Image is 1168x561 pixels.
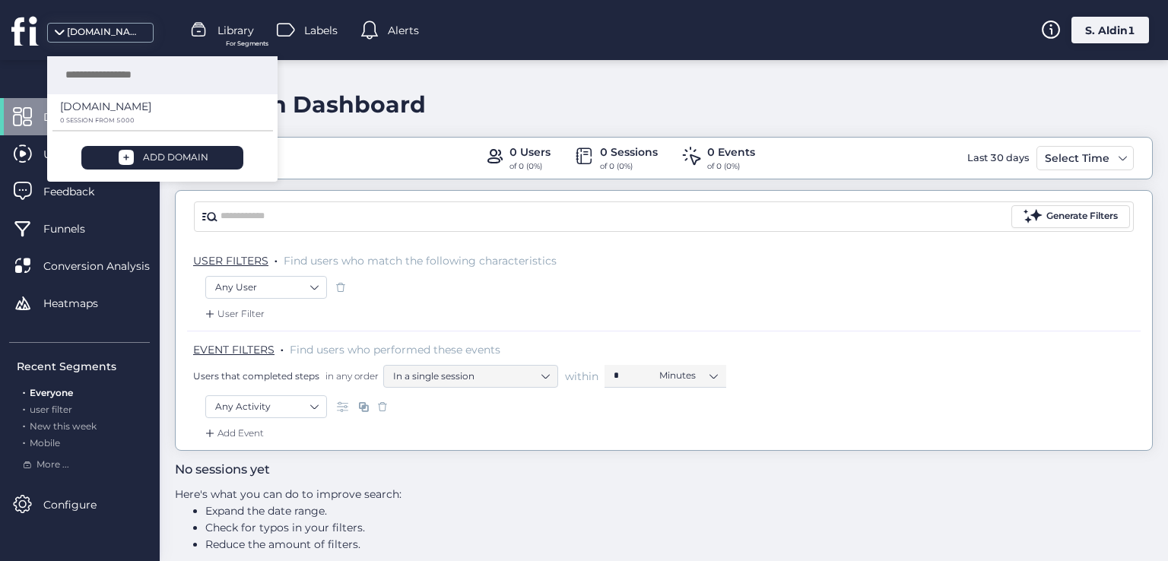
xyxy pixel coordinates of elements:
div: 0 Sessions [600,144,658,160]
button: Generate Filters [1011,205,1130,228]
span: . [23,417,25,432]
span: For Segments [226,39,268,49]
p: [DOMAIN_NAME] [60,98,151,115]
span: . [23,434,25,448]
span: New this week [30,420,97,432]
span: More ... [36,458,69,472]
span: Feedback [43,183,117,200]
div: User Filter [202,306,265,322]
span: within [565,369,598,384]
div: S. Aldin1 [1071,17,1149,43]
span: USER FILTERS [193,254,268,268]
div: ADD DOMAIN [143,151,208,165]
span: Mobile [30,437,60,448]
span: Funnels [43,220,108,237]
div: 0 Users [509,144,551,160]
span: Everyone [30,387,73,398]
h3: No sessions yet [175,460,805,480]
div: [DOMAIN_NAME] [67,25,143,40]
span: user filter [30,404,72,415]
span: EVENT FILTERS [193,343,275,357]
nz-select-item: Any User [215,276,317,299]
span: Heatmaps [43,295,121,312]
nz-select-item: Any Activity [215,395,317,418]
div: Main Dashboard [227,90,426,119]
li: Expand the date range. [205,502,805,519]
nz-select-item: Minutes [659,364,717,387]
div: of 0 (0%) [707,160,755,173]
span: . [281,340,284,355]
div: Select Time [1041,149,1113,167]
span: Conversion Analysis [43,258,173,274]
span: . [275,251,278,266]
span: Configure [43,496,119,513]
div: Generate Filters [1046,209,1118,223]
div: Here's what you can do to improve search: [175,486,805,553]
span: Labels [304,22,338,39]
span: Users that completed steps [193,369,319,382]
div: Add Event [202,426,264,441]
div: of 0 (0%) [509,160,551,173]
nz-select-item: In a single session [393,365,548,388]
span: in any order [322,369,379,382]
span: Find users who performed these events [290,343,500,357]
span: Library [217,22,254,39]
p: 0 SESSION FROM 5000 [60,117,254,124]
div: Recent Segments [17,358,150,375]
div: 0 Events [707,144,755,160]
div: Last 30 days [963,146,1033,170]
span: Find users who match the following characteristics [284,254,557,268]
li: Check for typos in your filters. [205,519,805,536]
span: . [23,384,25,398]
div: of 0 (0%) [600,160,658,173]
span: . [23,401,25,415]
span: Alerts [388,22,419,39]
li: Reduce the amount of filters. [205,536,805,553]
